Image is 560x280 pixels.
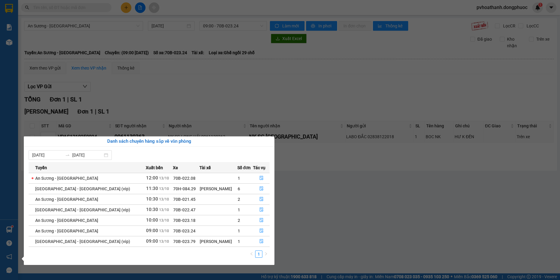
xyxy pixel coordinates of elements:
[253,216,269,225] button: file-done
[259,176,264,181] span: file-done
[238,239,240,244] span: 1
[72,152,103,158] input: Đến ngày
[173,239,196,244] span: 70B-023.79
[2,4,29,30] img: logo
[248,250,255,258] button: left
[250,252,253,256] span: left
[159,229,169,233] span: 13/10
[16,33,74,37] span: -----------------------------------------
[248,250,255,258] li: Previous Page
[159,197,169,201] span: 13/10
[146,228,158,233] span: 09:00
[253,184,269,194] button: file-done
[159,208,169,212] span: 13/10
[35,229,98,233] span: An Sương - [GEOGRAPHIC_DATA]
[262,250,270,258] button: right
[173,197,196,202] span: 70B-021.45
[146,217,158,223] span: 10:00
[259,218,264,223] span: file-done
[259,197,264,202] span: file-done
[259,239,264,244] span: file-done
[238,197,240,202] span: 2
[259,229,264,233] span: file-done
[200,238,237,245] div: [PERSON_NAME]
[199,164,211,171] span: Tài xế
[238,207,240,212] span: 1
[48,3,83,8] strong: ĐỒNG PHƯỚC
[238,176,240,181] span: 1
[173,229,196,233] span: 70B-023.24
[173,186,196,191] span: 70H-084.29
[159,187,169,191] span: 13/10
[173,218,196,223] span: 70B-023.18
[35,176,98,181] span: An Sương - [GEOGRAPHIC_DATA]
[253,164,265,171] span: Tác vụ
[264,252,268,256] span: right
[159,239,169,244] span: 13/10
[35,197,98,202] span: An Sương - [GEOGRAPHIC_DATA]
[32,152,63,158] input: Từ ngày
[48,27,74,30] span: Hotline: 19001152
[173,164,178,171] span: Xe
[238,218,240,223] span: 2
[238,186,240,191] span: 6
[159,218,169,222] span: 13/10
[35,239,130,244] span: [GEOGRAPHIC_DATA] - [GEOGRAPHIC_DATA] (vip)
[146,186,158,191] span: 11:30
[146,175,158,181] span: 12:00
[159,176,169,180] span: 13/10
[253,205,269,215] button: file-done
[173,176,196,181] span: 70B-022.08
[2,44,37,47] span: In ngày:
[65,153,70,157] span: swap-right
[173,207,196,212] span: 70B-022.47
[262,250,270,258] li: Next Page
[35,164,47,171] span: Tuyến
[13,44,37,47] span: 09:51:43 [DATE]
[253,237,269,246] button: file-done
[255,251,262,257] a: 1
[253,226,269,236] button: file-done
[65,153,70,157] span: to
[238,229,240,233] span: 1
[35,186,130,191] span: [GEOGRAPHIC_DATA] - [GEOGRAPHIC_DATA] (vip)
[146,238,158,244] span: 09:00
[30,38,58,43] span: HT1310250018
[146,196,158,202] span: 10:30
[2,39,58,42] span: [PERSON_NAME]:
[253,173,269,183] button: file-done
[259,207,264,212] span: file-done
[200,185,237,192] div: [PERSON_NAME]
[48,10,81,17] span: Bến xe [GEOGRAPHIC_DATA]
[237,164,251,171] span: Số đơn
[48,18,83,26] span: 01 Võ Văn Truyện, KP.1, Phường 2
[253,194,269,204] button: file-done
[35,207,130,212] span: [GEOGRAPHIC_DATA] - [GEOGRAPHIC_DATA] (vip)
[35,218,98,223] span: An Sương - [GEOGRAPHIC_DATA]
[259,186,264,191] span: file-done
[29,138,270,145] div: Danh sách chuyến hàng sắp về văn phòng
[146,164,163,171] span: Xuất bến
[255,250,262,258] li: 1
[146,207,158,212] span: 10:30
